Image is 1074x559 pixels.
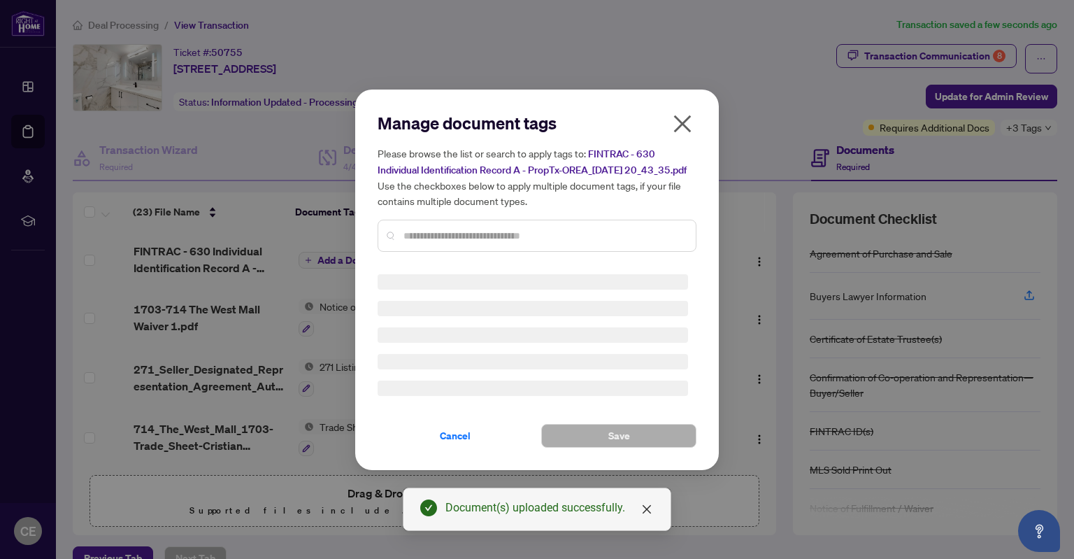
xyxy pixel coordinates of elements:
[420,500,437,516] span: check-circle
[671,113,694,135] span: close
[641,504,652,515] span: close
[440,425,471,447] span: Cancel
[1018,510,1060,552] button: Open asap
[445,500,654,516] div: Document(s) uploaded successfully.
[378,424,533,448] button: Cancel
[639,502,654,517] a: Close
[378,146,696,208] h5: Please browse the list or search to apply tags to: Use the checkboxes below to apply multiple doc...
[541,424,696,448] button: Save
[378,112,696,134] h2: Manage document tags
[378,148,687,176] span: FINTRAC - 630 Individual Identification Record A - PropTx-OREA_[DATE] 20_43_35.pdf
